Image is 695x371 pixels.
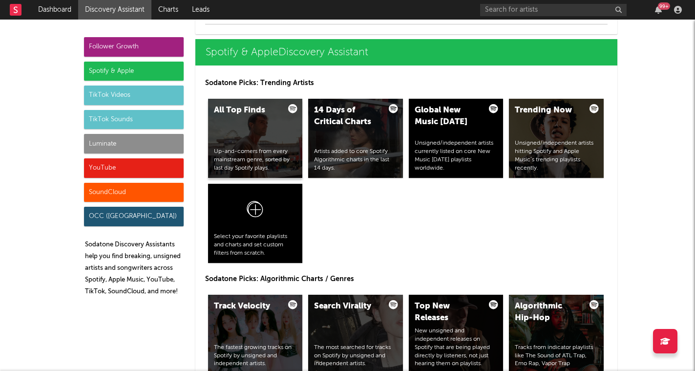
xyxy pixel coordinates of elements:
[208,99,303,178] a: All Top FindsUp-and-comers from every mainstream genre, sorted by last day Spotify plays.
[415,327,498,368] div: New unsigned and independent releases on Spotify that are being played directly by listeners, not...
[658,2,670,10] div: 99 +
[415,301,481,324] div: Top New Releases
[205,273,608,285] p: Sodatone Picks: Algorithmic Charts / Genres
[415,105,481,128] div: Global New Music [DATE]
[84,183,184,202] div: SoundCloud
[214,301,280,312] div: Track Velocity
[214,344,297,368] div: The fastest growing tracks on Spotify by unsigned and independent artists.
[515,301,581,324] div: Algorithmic Hip-Hop
[214,148,297,172] div: Up-and-comers from every mainstream genre, sorted by last day Spotify plays.
[314,105,380,128] div: 14 Days of Critical Charts
[509,99,604,178] a: Trending NowUnsigned/independent artists hitting Spotify and Apple Music’s trending playlists rec...
[655,6,662,14] button: 99+
[515,105,581,116] div: Trending Now
[415,139,498,172] div: Unsigned/independent artists currently listed on core New Music [DATE] playlists worldwide.
[84,110,184,130] div: TikTok Sounds
[314,148,397,172] div: Artists added to core Spotify Algorithmic charts in the last 14 days.
[84,37,184,57] div: Follower Growth
[409,99,504,178] a: Global New Music [DATE]Unsigned/independent artists currently listed on core New Music [DATE] pla...
[314,344,397,368] div: The most searched for tracks on Spotify by unsigned and independent artists.
[214,105,280,116] div: All Top Finds
[84,207,184,226] div: OCC ([GEOGRAPHIC_DATA])
[314,301,380,312] div: Search Virality
[515,139,598,172] div: Unsigned/independent artists hitting Spotify and Apple Music’s trending playlists recently.
[308,99,403,178] a: 14 Days of Critical ChartsArtists added to core Spotify Algorithmic charts in the last 14 days.
[85,239,184,298] p: Sodatone Discovery Assistants help you find breaking, unsigned artists and songwriters across Spo...
[208,184,303,263] a: Select your favorite playlists and charts and set custom filters from scratch.
[515,344,598,368] div: Tracks from indicator playlists like The Sound of ATL Trap, Emo Rap, Vapor Trap
[84,134,184,153] div: Luminate
[480,4,627,16] input: Search for artists
[84,62,184,81] div: Spotify & Apple
[84,86,184,105] div: TikTok Videos
[195,39,617,65] a: Spotify & AppleDiscovery Assistant
[214,233,297,257] div: Select your favorite playlists and charts and set custom filters from scratch.
[84,158,184,178] div: YouTube
[205,77,608,89] p: Sodatone Picks: Trending Artists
